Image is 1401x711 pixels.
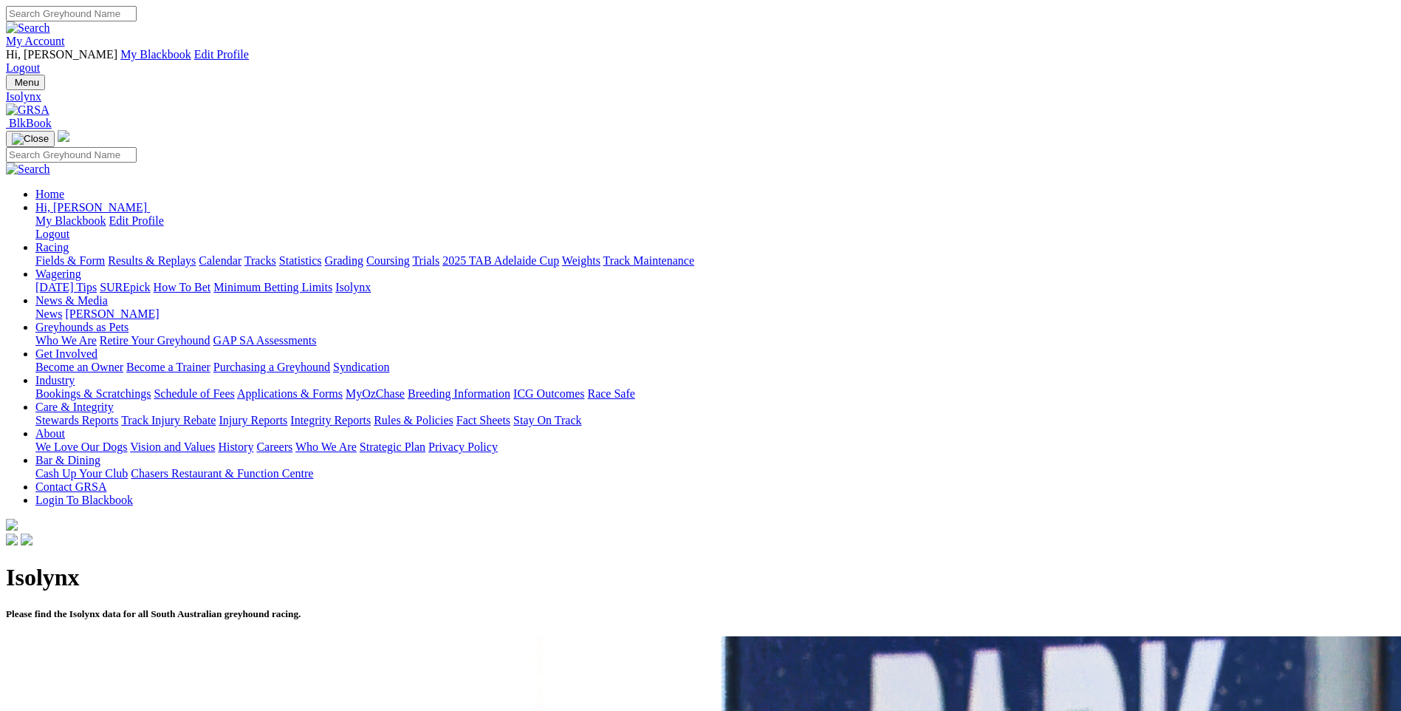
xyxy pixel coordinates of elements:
a: Isolynx [335,281,371,293]
a: Become a Trainer [126,361,210,373]
a: Results & Replays [108,254,196,267]
span: Menu [15,77,39,88]
a: Race Safe [587,387,634,400]
h5: Please find the Isolynx data for all South Australian greyhound racing. [6,608,1395,620]
button: Toggle navigation [6,75,45,90]
a: About [35,427,65,440]
a: Contact GRSA [35,480,106,493]
a: Stewards Reports [35,414,118,426]
a: BlkBook [6,117,52,129]
a: Syndication [333,361,389,373]
a: Racing [35,241,69,254]
a: Integrity Reports [290,414,371,426]
div: Greyhounds as Pets [35,334,1395,347]
img: Search [6,163,50,176]
a: My Account [6,35,65,47]
a: Schedule of Fees [154,387,234,400]
a: News [35,307,62,320]
div: About [35,440,1395,454]
a: Care & Integrity [35,401,114,413]
a: Coursing [366,254,410,267]
img: twitter.svg [21,534,32,545]
a: We Love Our Dogs [35,440,127,453]
input: Search [6,147,137,163]
a: Calendar [199,254,242,267]
img: logo-grsa-white.png [58,130,69,142]
a: [DATE] Tips [35,281,97,293]
span: BlkBook [9,117,52,129]
input: Search [6,6,137,21]
div: News & Media [35,307,1395,321]
a: Grading [325,254,363,267]
img: GRSA [6,103,49,117]
a: Vision and Values [130,440,215,453]
a: Careers [256,440,292,453]
div: Racing [35,254,1395,268]
a: Login To Blackbook [35,494,133,506]
a: History [218,440,253,453]
a: Strategic Plan [360,440,425,453]
a: Breeding Information [408,387,510,400]
span: Hi, [PERSON_NAME] [6,48,117,61]
div: My Account [6,48,1395,75]
a: Applications & Forms [237,387,343,400]
a: Injury Reports [219,414,287,426]
img: Search [6,21,50,35]
a: Chasers Restaurant & Function Centre [131,467,313,480]
a: Stay On Track [513,414,581,426]
a: GAP SA Assessments [213,334,317,347]
a: Minimum Betting Limits [213,281,332,293]
a: Tracks [244,254,276,267]
a: Get Involved [35,347,97,360]
div: Get Involved [35,361,1395,374]
img: facebook.svg [6,534,18,545]
a: Fields & Form [35,254,105,267]
div: Wagering [35,281,1395,294]
a: Logout [6,61,40,74]
button: Toggle navigation [6,131,55,147]
a: [PERSON_NAME] [65,307,159,320]
a: Fact Sheets [456,414,510,426]
a: Industry [35,374,75,387]
a: Trials [412,254,439,267]
a: Edit Profile [109,214,164,227]
a: Who We Are [35,334,97,347]
a: Hi, [PERSON_NAME] [35,201,150,214]
a: Become an Owner [35,361,123,373]
a: How To Bet [154,281,211,293]
div: Bar & Dining [35,467,1395,480]
a: Greyhounds as Pets [35,321,129,333]
div: Care & Integrity [35,414,1395,427]
a: Statistics [279,254,322,267]
a: ICG Outcomes [513,387,584,400]
a: 2025 TAB Adelaide Cup [442,254,559,267]
a: News & Media [35,294,108,307]
a: Home [35,188,64,200]
a: Logout [35,228,69,240]
a: Track Maintenance [603,254,694,267]
a: Isolynx [6,90,1395,103]
a: Purchasing a Greyhound [213,361,330,373]
a: Rules & Policies [374,414,453,426]
a: My Blackbook [35,214,106,227]
a: Edit Profile [194,48,249,61]
a: Bookings & Scratchings [35,387,151,400]
a: Wagering [35,268,81,280]
a: Track Injury Rebate [121,414,216,426]
a: Retire Your Greyhound [100,334,210,347]
div: Hi, [PERSON_NAME] [35,214,1395,241]
a: Bar & Dining [35,454,100,466]
span: Hi, [PERSON_NAME] [35,201,147,214]
a: My Blackbook [120,48,191,61]
a: Privacy Policy [428,440,498,453]
h1: Isolynx [6,564,1395,591]
div: Industry [35,387,1395,401]
a: SUREpick [100,281,150,293]
img: Close [12,133,49,145]
img: logo-grsa-white.png [6,519,18,531]
a: Weights [562,254,600,267]
a: Cash Up Your Club [35,467,128,480]
a: MyOzChase [346,387,405,400]
a: Who We Are [295,440,357,453]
